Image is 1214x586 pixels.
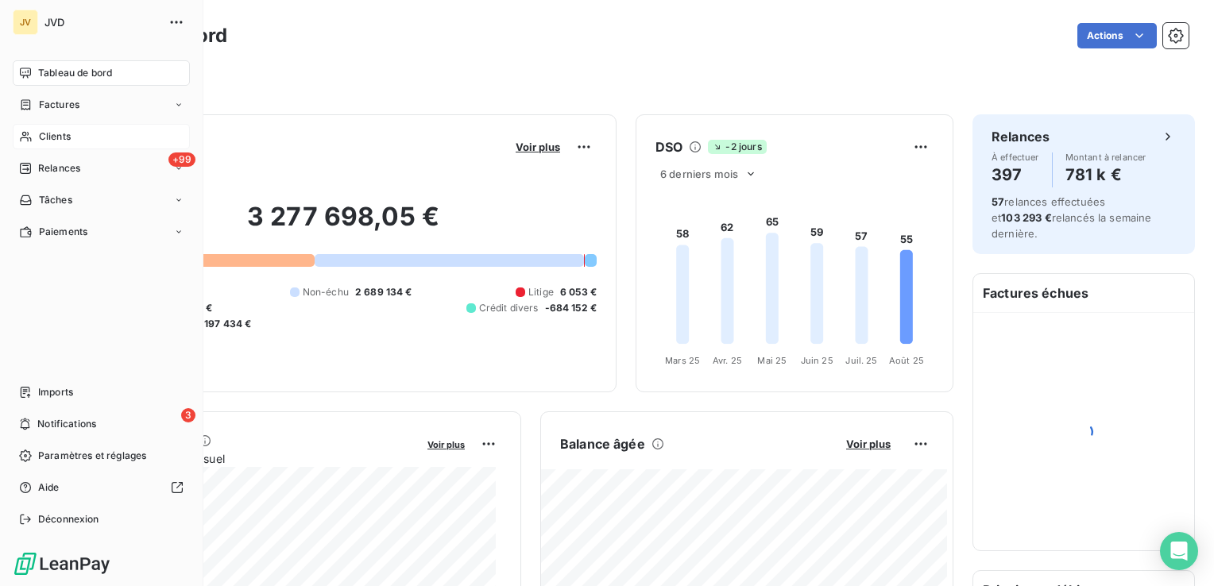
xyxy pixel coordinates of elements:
tspan: Juin 25 [801,355,833,366]
span: 6 053 € [560,285,597,299]
span: Montant à relancer [1065,152,1146,162]
span: Déconnexion [38,512,99,526]
span: JVD [44,16,159,29]
span: Crédit divers [479,301,539,315]
button: Voir plus [423,437,470,451]
span: Paiements [39,225,87,239]
span: Imports [38,385,73,399]
span: 6 derniers mois [660,168,738,180]
span: Litige [528,285,554,299]
span: Factures [39,98,79,112]
span: +99 [168,152,195,167]
span: 3 [181,408,195,422]
a: Tableau de bord [13,60,190,86]
h2: 3 277 698,05 € [90,201,597,249]
span: 103 293 € [1001,211,1051,224]
span: Voir plus [427,439,465,450]
tspan: Mai 25 [757,355,787,366]
span: Notifications [37,417,96,431]
img: Logo LeanPay [13,551,111,576]
button: Voir plus [841,437,895,451]
a: Factures [13,92,190,118]
span: Clients [39,129,71,144]
span: -197 434 € [199,317,252,331]
a: Imports [13,380,190,405]
span: Voir plus [516,141,560,153]
span: Tableau de bord [38,66,112,80]
span: -684 152 € [545,301,597,315]
span: relances effectuées et relancés la semaine dernière. [992,195,1152,240]
span: Voir plus [846,438,891,450]
h6: Relances [992,127,1050,146]
h6: Factures échues [973,274,1194,312]
span: 57 [992,195,1004,208]
tspan: Juil. 25 [845,355,877,366]
a: Tâches [13,187,190,213]
tspan: Mars 25 [665,355,700,366]
div: Open Intercom Messenger [1160,532,1198,570]
h6: Balance âgée [560,434,645,453]
a: Aide [13,475,190,500]
h6: DSO [655,137,682,156]
span: Chiffre d'affaires mensuel [90,450,416,467]
span: Paramètres et réglages [38,449,146,463]
button: Voir plus [511,140,565,154]
h4: 397 [992,162,1039,187]
div: JV [13,10,38,35]
button: Actions [1077,23,1157,48]
span: -2 jours [708,140,766,154]
tspan: Avr. 25 [713,355,742,366]
span: Non-échu [303,285,349,299]
span: Relances [38,161,80,175]
span: Aide [38,480,60,495]
span: 2 689 134 € [355,285,412,299]
a: Paramètres et réglages [13,443,190,468]
a: +99Relances [13,156,190,181]
span: À effectuer [992,152,1039,162]
h4: 781 k € [1065,162,1146,187]
tspan: Août 25 [889,355,924,366]
span: Tâches [39,193,72,207]
a: Clients [13,124,190,149]
a: Paiements [13,219,190,245]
